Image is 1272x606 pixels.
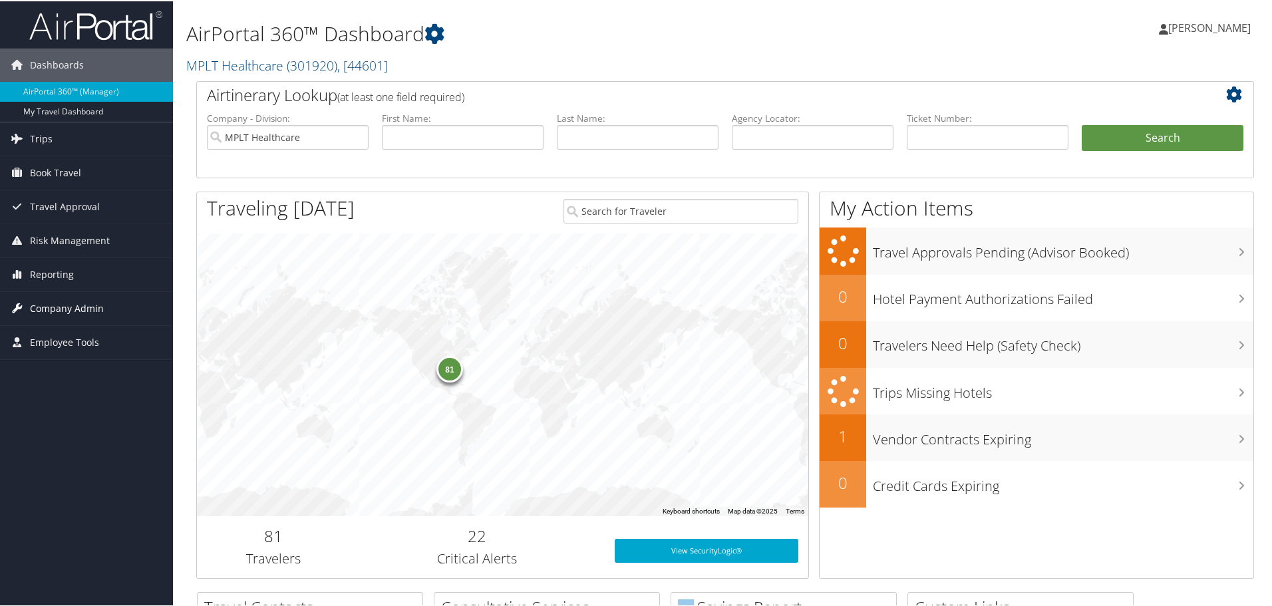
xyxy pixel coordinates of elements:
[873,422,1253,448] h3: Vendor Contracts Expiring
[786,506,804,514] a: Terms (opens in new tab)
[873,329,1253,354] h3: Travelers Need Help (Safety Check)
[30,223,110,256] span: Risk Management
[820,273,1253,320] a: 0Hotel Payment Authorizations Failed
[287,55,337,73] span: ( 301920 )
[873,469,1253,494] h3: Credit Cards Expiring
[30,257,74,290] span: Reporting
[360,548,595,567] h3: Critical Alerts
[820,284,866,307] h2: 0
[663,506,720,515] button: Keyboard shortcuts
[207,193,355,221] h1: Traveling [DATE]
[186,19,905,47] h1: AirPortal 360™ Dashboard
[30,47,84,80] span: Dashboards
[1082,124,1243,150] button: Search
[382,110,544,124] label: First Name:
[615,537,798,561] a: View SecurityLogic®
[200,498,244,515] a: Open this area in Google Maps (opens a new window)
[820,331,866,353] h2: 0
[337,88,464,103] span: (at least one field required)
[820,193,1253,221] h1: My Action Items
[30,325,99,358] span: Employee Tools
[207,548,340,567] h3: Travelers
[30,155,81,188] span: Book Travel
[728,506,778,514] span: Map data ©2025
[30,291,104,324] span: Company Admin
[337,55,388,73] span: , [ 44601 ]
[30,189,100,222] span: Travel Approval
[873,235,1253,261] h3: Travel Approvals Pending (Advisor Booked)
[820,320,1253,367] a: 0Travelers Need Help (Safety Check)
[820,413,1253,460] a: 1Vendor Contracts Expiring
[820,367,1253,414] a: Trips Missing Hotels
[820,226,1253,273] a: Travel Approvals Pending (Advisor Booked)
[30,121,53,154] span: Trips
[563,198,798,222] input: Search for Traveler
[1168,19,1251,34] span: [PERSON_NAME]
[873,282,1253,307] h3: Hotel Payment Authorizations Failed
[207,110,369,124] label: Company - Division:
[820,470,866,493] h2: 0
[907,110,1068,124] label: Ticket Number:
[207,82,1156,105] h2: Airtinerary Lookup
[820,460,1253,506] a: 0Credit Cards Expiring
[186,55,388,73] a: MPLT Healthcare
[207,524,340,546] h2: 81
[29,9,162,40] img: airportal-logo.png
[360,524,595,546] h2: 22
[873,376,1253,401] h3: Trips Missing Hotels
[200,498,244,515] img: Google
[1159,7,1264,47] a: [PERSON_NAME]
[557,110,718,124] label: Last Name:
[732,110,893,124] label: Agency Locator:
[436,355,463,381] div: 81
[820,424,866,446] h2: 1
